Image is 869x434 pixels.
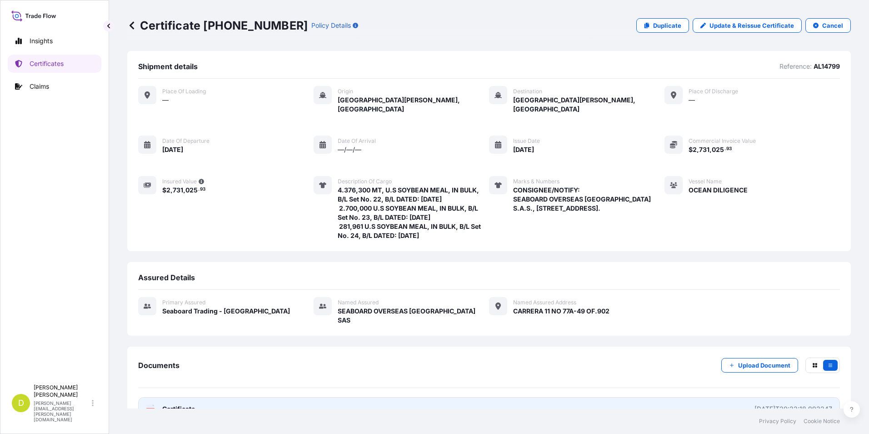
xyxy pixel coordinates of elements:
[513,186,664,213] span: CONSIGNEE/NOTIFY: SEABOARD OVERSEAS [GEOGRAPHIC_DATA] S.A.S., [STREET_ADDRESS].
[805,18,851,33] button: Cancel
[162,96,169,105] span: —
[162,187,166,193] span: $
[709,21,794,30] p: Update & Reissue Certificate
[162,299,205,306] span: Primary assured
[724,147,726,151] span: .
[162,307,290,316] span: Seaboard Trading - [GEOGRAPHIC_DATA]
[166,187,170,193] span: 2
[338,96,489,114] span: [GEOGRAPHIC_DATA][PERSON_NAME], [GEOGRAPHIC_DATA]
[138,361,180,370] span: Documents
[513,137,540,145] span: Issue Date
[693,146,697,153] span: 2
[127,18,308,33] p: Certificate [PHONE_NUMBER]
[173,187,183,193] span: 731
[709,146,712,153] span: ,
[338,299,379,306] span: Named Assured
[162,178,197,185] span: Insured Value
[338,88,353,95] span: Origin
[18,399,24,408] span: D
[822,21,843,30] p: Cancel
[338,178,392,185] span: Description of cargo
[30,36,53,45] p: Insights
[689,178,722,185] span: Vessel Name
[636,18,689,33] a: Duplicate
[697,146,699,153] span: ,
[513,96,664,114] span: [GEOGRAPHIC_DATA][PERSON_NAME], [GEOGRAPHIC_DATA]
[513,145,534,154] span: [DATE]
[513,307,609,316] span: CARRERA 11 NO 77A-49 OF.902
[759,418,796,425] a: Privacy Policy
[754,404,832,414] div: [DATE]T20:22:18.993247
[699,146,709,153] span: 731
[338,137,376,145] span: Date of arrival
[34,400,90,422] p: [PERSON_NAME][EMAIL_ADDRESS][PERSON_NAME][DOMAIN_NAME]
[689,88,738,95] span: Place of discharge
[30,59,64,68] p: Certificates
[689,137,756,145] span: Commercial Invoice Value
[338,145,361,154] span: —/—/—
[814,62,840,71] p: AL14799
[138,62,198,71] span: Shipment details
[148,409,154,412] text: PDF
[183,187,185,193] span: ,
[689,146,693,153] span: $
[200,188,205,191] span: 93
[513,88,542,95] span: Destination
[513,178,559,185] span: Marks & Numbers
[712,146,724,153] span: 025
[311,21,351,30] p: Policy Details
[162,145,183,154] span: [DATE]
[34,384,90,399] p: [PERSON_NAME] [PERSON_NAME]
[162,404,195,414] span: Certificate
[689,96,695,105] span: —
[185,187,198,193] span: 025
[338,307,489,325] span: SEABOARD OVERSEAS [GEOGRAPHIC_DATA] SAS
[198,188,200,191] span: .
[689,186,748,195] span: OCEAN DILIGENCE
[138,397,840,421] a: PDFCertificate[DATE]T20:22:18.993247
[738,361,790,370] p: Upload Document
[693,18,802,33] a: Update & Reissue Certificate
[8,32,101,50] a: Insights
[162,88,206,95] span: Place of Loading
[30,82,49,91] p: Claims
[138,273,195,282] span: Assured Details
[804,418,840,425] a: Cookie Notice
[513,299,576,306] span: Named Assured Address
[653,21,681,30] p: Duplicate
[338,186,489,240] span: 4.376,300 MT, U.S SOYBEAN MEAL, IN BULK, B/L Set No. 22, B/L DATED: [DATE] 2.700,000 U.S SOYBEAN ...
[162,137,210,145] span: Date of departure
[726,147,732,151] span: 93
[779,62,812,71] p: Reference:
[8,55,101,73] a: Certificates
[8,77,101,96] a: Claims
[170,187,173,193] span: ,
[721,358,798,373] button: Upload Document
